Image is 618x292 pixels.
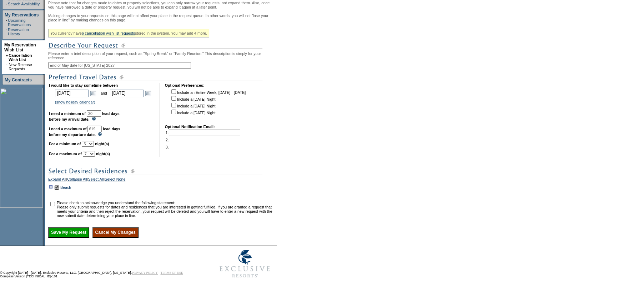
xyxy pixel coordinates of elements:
[49,111,86,116] b: I need a minimum of
[96,152,110,156] b: night(s)
[9,53,32,62] a: Cancellation Wish List
[48,1,275,238] div: Please note that for changes made to dates or property selections, you can only narrow your reque...
[89,89,97,97] a: Open the calendar popup.
[166,130,240,136] td: 1.
[8,2,40,6] a: Search Availability
[6,27,7,36] td: ·
[161,271,183,275] a: TERMS OF USE
[55,90,89,97] input: Date format: M/D/Y. Shortcut keys: [T] for Today. [UP] or [.] for Next Day. [DOWN] or [,] for Pre...
[82,31,135,35] a: 6 cancellation wish list requests
[95,142,109,146] b: night(s)
[48,227,89,238] input: Save My Request
[166,144,240,150] td: 3.
[8,27,29,36] a: Reservation History
[6,53,8,57] b: »
[55,100,95,104] a: (show holiday calendar)
[48,177,275,183] div: | | |
[67,177,87,183] a: Collapse All
[8,18,31,27] a: Upcoming Reservations
[49,142,81,146] b: For a minimum of
[88,177,104,183] a: Select All
[49,83,118,87] b: I would like to stay sometime between
[166,137,240,143] td: 2.
[105,177,125,183] a: Select None
[110,90,144,97] input: Date format: M/D/Y. Shortcut keys: [T] for Today. [UP] or [.] for Next Day. [DOWN] or [,] for Pre...
[48,177,66,183] a: Expand All
[5,77,32,82] a: My Contracts
[60,185,71,190] a: Beach
[170,88,246,120] td: Include an Entire Week, [DATE] - [DATE] Include a [DATE] Night Include a [DATE] Night Include a [...
[49,111,120,121] b: lead days before my arrival date.
[144,89,152,97] a: Open the calendar popup.
[6,18,7,27] td: ·
[57,201,274,218] td: Please check to acknowledge you understand the following statement: Please only submit requests f...
[98,132,102,136] img: questionMark_lightBlue.gif
[165,83,205,87] b: Optional Preferences:
[6,2,7,6] td: ·
[132,271,158,275] a: PRIVACY POLICY
[49,127,120,137] b: lead days before my departure date.
[6,62,8,71] td: ·
[92,227,139,238] input: Cancel My Changes
[49,152,82,156] b: For a maximum of
[9,62,32,71] a: New Release Requests
[92,117,96,121] img: questionMark_lightBlue.gif
[49,127,86,131] b: I need a maximum of
[5,12,39,17] a: My Reservations
[4,42,36,52] a: My Reservation Wish List
[48,29,209,37] div: You currently have stored in the system. You may add 4 more.
[213,246,277,282] img: Exclusive Resorts
[100,88,108,98] td: and
[165,125,215,129] b: Optional Notification Email:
